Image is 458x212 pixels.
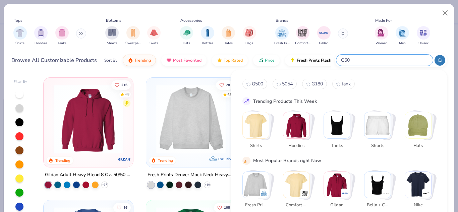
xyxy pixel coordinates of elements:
[243,98,249,104] img: trend_line.gif
[212,55,248,66] button: Top Rated
[50,84,126,154] img: 01756b78-01f6-4cc6-8d8a-3c30c1a0c8ac
[282,81,293,87] span: 5054
[173,58,202,63] span: Most Favorited
[243,112,269,138] img: Shirts
[367,143,389,149] span: Shorts
[106,17,121,23] div: Bottoms
[399,41,406,46] span: Men
[227,92,232,97] div: 4.8
[301,190,308,197] img: Comfort Colors
[311,81,323,87] span: G180
[14,79,27,84] div: Filter By
[245,29,253,37] img: Bags Image
[147,26,161,46] button: filter button
[201,26,214,46] button: filter button
[125,26,141,46] div: filter for Sweatpants
[45,171,132,179] div: Gildan Adult Heavy Blend 8 Oz. 50/50 Hooded Sweatshirt
[111,80,131,89] button: Like
[243,172,269,198] img: Fresh Prints
[261,190,268,197] img: Fresh Prints
[399,29,406,37] img: Men Image
[224,58,243,63] span: Top Rated
[317,26,331,46] div: filter for Gildan
[407,202,429,209] span: Nike
[243,26,256,46] div: filter for Bags
[148,171,234,179] div: Fresh Prints Denver Mock Neck Heavyweight Sweatshirt
[295,41,310,46] span: Comfort Colors
[342,81,351,87] span: tank
[105,26,119,46] button: filter button
[326,143,348,149] span: Tanks
[16,29,24,37] img: Shirts Image
[102,183,107,187] span: + 37
[224,41,233,46] span: Totes
[376,41,388,46] span: Women
[274,26,290,46] button: filter button
[245,143,267,149] span: Shirts
[58,29,66,37] img: Tanks Image
[273,79,297,89] button: 50541
[243,158,249,164] img: party_popper.gif
[297,58,331,63] span: Fresh Prints Flash
[364,172,391,198] img: Bella + Canvas
[180,26,193,46] button: filter button
[104,57,117,63] div: Sort By
[134,58,151,63] span: Trending
[242,171,273,211] button: Stack Card Button Fresh Prints
[224,206,230,209] span: 108
[161,55,207,66] button: Most Favorited
[180,17,202,23] div: Accessories
[118,153,131,166] img: Gildan logo
[204,29,211,37] img: Bottles Image
[125,41,141,46] span: Sweatpants
[229,84,305,154] img: a90f7c54-8796-4cb2-9d6e-4e9644cfe0fe
[317,26,331,46] button: filter button
[364,112,391,138] img: Shorts
[383,190,389,197] img: Bella + Canvas
[125,92,129,97] div: 4.8
[252,81,263,87] span: G500
[283,171,314,211] button: Stack Card Button Comfort Colors
[295,26,310,46] div: filter for Comfort Colors
[245,202,267,209] span: Fresh Prints
[216,80,233,89] button: Like
[121,83,127,86] span: 216
[298,28,308,38] img: Comfort Colors Image
[418,41,428,46] span: Unisex
[58,41,66,46] span: Tanks
[324,112,350,138] img: Tanks
[375,17,392,23] div: Made For
[123,206,127,209] span: 16
[407,143,429,149] span: Hats
[205,183,210,187] span: + 10
[405,172,431,198] img: Nike
[253,55,280,66] button: Price
[13,26,27,46] button: filter button
[332,79,355,89] button: tank3
[324,112,354,152] button: Stack Card Button Tanks
[129,29,137,37] img: Sweatpants Image
[166,58,172,63] img: most_fav.gif
[35,41,47,46] span: Hoodies
[378,29,385,37] img: Women Image
[183,29,190,37] img: Hats Image
[283,112,314,152] button: Stack Card Button Hoodies
[11,56,97,64] div: Browse All Customizable Products
[423,190,430,197] img: Nike
[253,157,321,164] div: Most Popular Brands right Now
[326,202,348,209] span: Gildan
[405,171,436,211] button: Stack Card Button Nike
[375,26,388,46] button: filter button
[242,79,267,89] button: G5000
[243,26,256,46] button: filter button
[14,17,22,23] div: Tops
[180,26,193,46] div: filter for Hats
[265,58,275,63] span: Price
[55,26,69,46] div: filter for Tanks
[274,41,290,46] span: Fresh Prints
[217,58,222,63] img: TopRated.gif
[107,41,117,46] span: Shorts
[290,58,295,63] img: flash.gif
[324,172,350,198] img: Gildan
[13,26,27,46] div: filter for Shirts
